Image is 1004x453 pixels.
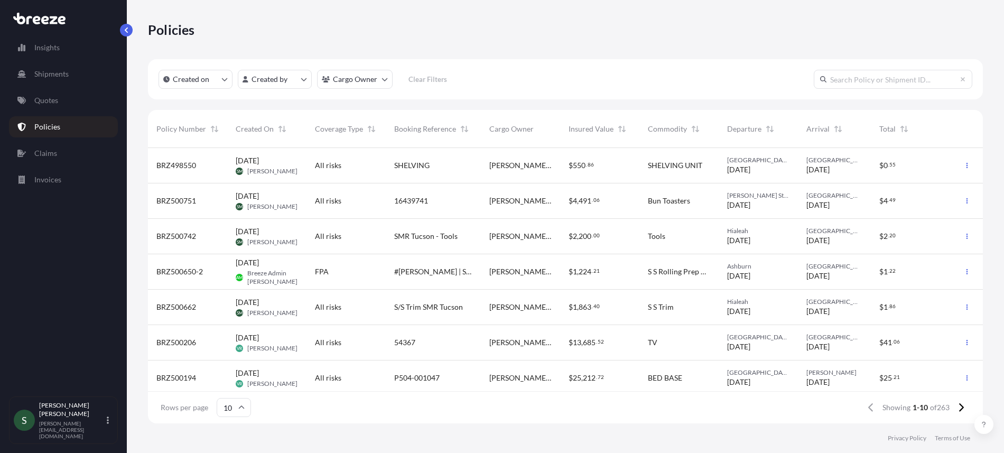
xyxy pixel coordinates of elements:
span: 72 [598,375,604,379]
span: [DATE] [236,155,259,166]
span: 13 [573,339,581,346]
button: Sort [764,123,776,135]
span: Booking Reference [394,124,456,134]
span: 212 [583,374,596,382]
span: Hialeah [727,227,789,235]
span: $ [569,339,573,346]
span: [PERSON_NAME] [247,167,298,175]
p: Policies [148,21,195,38]
span: 25 [884,374,892,382]
span: [PERSON_NAME] [247,309,298,317]
button: Sort [689,123,702,135]
span: $ [879,268,884,275]
span: 52 [598,340,604,344]
span: [PERSON_NAME] [806,368,862,377]
span: 4 [573,197,577,205]
span: $ [569,303,573,311]
p: Created on [173,74,209,85]
span: $ [569,374,573,382]
button: Sort [898,123,910,135]
span: Tools [648,231,665,242]
span: SHELVING UNIT [648,160,702,171]
button: Sort [276,123,289,135]
a: Terms of Use [935,434,970,442]
span: $ [879,162,884,169]
span: [DATE] [236,257,259,268]
span: 40 [593,304,600,308]
span: [GEOGRAPHIC_DATA] [806,262,862,271]
span: [GEOGRAPHIC_DATA] [727,333,789,341]
p: Created by [252,74,287,85]
span: [PERSON_NAME] [247,380,298,388]
span: $ [879,374,884,382]
span: 16439741 [394,196,428,206]
span: . [892,340,893,344]
span: [DATE] [727,306,750,317]
span: 54367 [394,337,415,348]
span: 86 [588,163,594,167]
span: 224 [579,268,591,275]
span: Coverage Type [315,124,363,134]
span: FPA [315,266,329,277]
span: 1-10 [913,402,928,413]
button: Sort [616,123,628,135]
span: 06 [593,198,600,202]
span: 21 [894,375,900,379]
span: [GEOGRAPHIC_DATA] [727,368,789,377]
span: Total [879,124,896,134]
span: $ [879,197,884,205]
span: BRZ500194 [156,373,196,383]
span: of 263 [930,402,950,413]
span: [DATE] [727,235,750,246]
span: S S Trim [648,302,674,312]
span: , [581,374,583,382]
span: All risks [315,337,341,348]
span: . [586,163,587,167]
span: . [888,304,889,308]
span: 685 [583,339,596,346]
span: [GEOGRAPHIC_DATA] [806,227,862,235]
p: Cargo Owner [333,74,377,85]
span: [PERSON_NAME] Stream [727,191,789,200]
span: BRZ500206 [156,337,196,348]
a: Insights [9,37,118,58]
button: Sort [365,123,378,135]
span: 491 [579,197,591,205]
p: Invoices [34,174,61,185]
span: [PERSON_NAME] Logistics [489,373,552,383]
input: Search Policy or Shipment ID... [814,70,972,89]
p: Policies [34,122,60,132]
span: Policy Number [156,124,206,134]
span: Ashburn [727,262,789,271]
span: BRZ500650-2 [156,266,203,277]
span: [DATE] [806,164,830,175]
button: Sort [458,123,471,135]
span: [GEOGRAPHIC_DATA] [806,156,862,164]
span: 55 [889,163,896,167]
span: [DATE] [806,200,830,210]
span: 1 [884,303,888,311]
span: BRZ500662 [156,302,196,312]
p: Clear Filters [408,74,447,85]
p: Quotes [34,95,58,106]
button: Clear Filters [398,71,457,88]
span: All risks [315,231,341,242]
span: [PERSON_NAME] Logistics [489,160,552,171]
span: Departure [727,124,761,134]
button: Sort [832,123,844,135]
span: [DATE] [806,235,830,246]
span: [DATE] [236,191,259,201]
p: [PERSON_NAME][EMAIL_ADDRESS][DOMAIN_NAME] [39,420,105,439]
span: 20 [889,234,896,237]
span: Rows per page [161,402,208,413]
span: [DATE] [727,164,750,175]
span: 2 [884,233,888,240]
span: [DATE] [806,271,830,281]
span: 550 [573,162,585,169]
span: 200 [579,233,591,240]
span: . [888,234,889,237]
span: Commodity [648,124,687,134]
span: BAMR [234,272,245,283]
span: . [892,375,893,379]
span: 49 [889,198,896,202]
